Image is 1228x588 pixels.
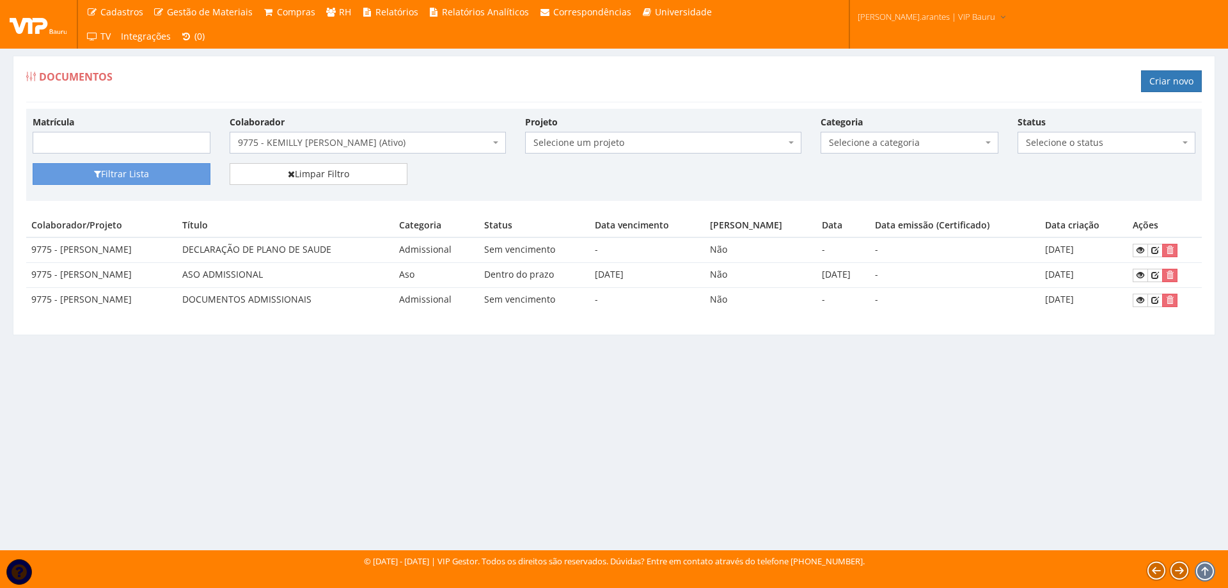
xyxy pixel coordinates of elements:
[394,214,479,237] th: Categoria
[590,214,705,237] th: Data vencimento
[533,136,785,149] span: Selecione um projeto
[821,132,998,154] span: Selecione a categoria
[230,132,506,154] span: 9775 - KEMILLY VICTORIA DE SOUZA (Ativo)
[553,6,631,18] span: Correspondências
[1040,237,1128,262] td: [DATE]
[176,24,210,49] a: (0)
[238,136,490,149] span: 9775 - KEMILLY VICTORIA DE SOUZA (Ativo)
[1018,116,1046,129] label: Status
[364,555,865,568] div: © [DATE] - [DATE] | VIP Gestor. Todos os direitos são reservados. Dúvidas? Entre em contato atrav...
[121,30,171,42] span: Integrações
[394,263,479,288] td: Aso
[394,288,479,312] td: Admissional
[167,6,253,18] span: Gestão de Materiais
[1128,214,1202,237] th: Ações
[26,214,177,237] th: Colaborador/Projeto
[829,136,982,149] span: Selecione a categoria
[1018,132,1195,154] span: Selecione o status
[1040,288,1128,312] td: [DATE]
[705,237,817,262] td: Não
[33,163,210,185] button: Filtrar Lista
[590,263,705,288] td: [DATE]
[177,263,394,288] td: ASO ADMISSIONAL
[817,263,870,288] td: [DATE]
[870,237,1039,262] td: -
[177,237,394,262] td: DECLARAÇÃO DE PLANO DE SAUDE
[100,6,143,18] span: Cadastros
[33,116,74,129] label: Matrícula
[858,10,995,23] span: [PERSON_NAME].arantes | VIP Bauru
[525,132,801,154] span: Selecione um projeto
[39,70,113,84] span: Documentos
[1040,214,1128,237] th: Data criação
[375,6,418,18] span: Relatórios
[705,263,817,288] td: Não
[817,237,870,262] td: -
[1026,136,1179,149] span: Selecione o status
[394,237,479,262] td: Admissional
[817,288,870,312] td: -
[177,214,394,237] th: Título
[479,288,590,312] td: Sem vencimento
[821,116,863,129] label: Categoria
[230,116,285,129] label: Colaborador
[194,30,205,42] span: (0)
[177,288,394,312] td: DOCUMENTOS ADMISSIONAIS
[26,263,177,288] td: 9775 - [PERSON_NAME]
[870,288,1039,312] td: -
[116,24,176,49] a: Integrações
[590,237,705,262] td: -
[479,237,590,262] td: Sem vencimento
[1040,263,1128,288] td: [DATE]
[442,6,529,18] span: Relatórios Analíticos
[655,6,712,18] span: Universidade
[870,214,1039,237] th: Data emissão (Certificado)
[705,214,817,237] th: [PERSON_NAME]
[10,15,67,34] img: logo
[81,24,116,49] a: TV
[100,30,111,42] span: TV
[230,163,407,185] a: Limpar Filtro
[339,6,351,18] span: RH
[479,214,590,237] th: Status
[26,237,177,262] td: 9775 - [PERSON_NAME]
[817,214,870,237] th: Data
[1141,70,1202,92] a: Criar novo
[870,263,1039,288] td: -
[479,263,590,288] td: Dentro do prazo
[277,6,315,18] span: Compras
[26,288,177,312] td: 9775 - [PERSON_NAME]
[525,116,558,129] label: Projeto
[705,288,817,312] td: Não
[590,288,705,312] td: -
